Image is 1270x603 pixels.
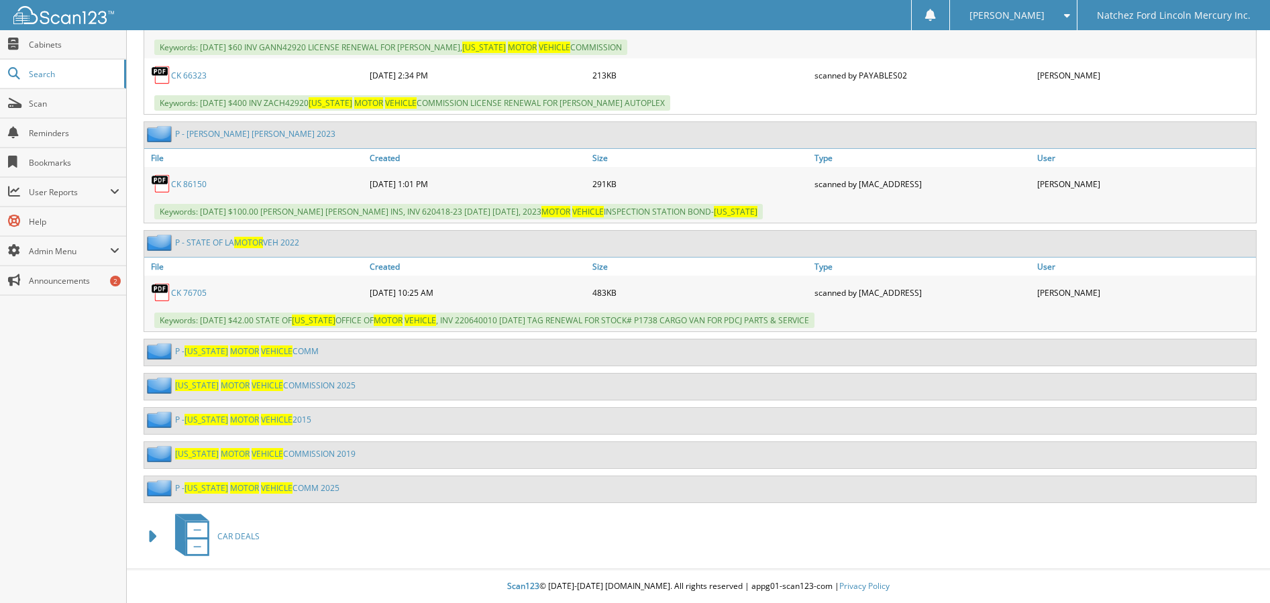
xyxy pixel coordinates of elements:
[144,149,366,167] a: File
[147,377,175,394] img: folder2.png
[29,98,119,109] span: Scan
[175,128,335,140] a: P - [PERSON_NAME] [PERSON_NAME] 2023
[175,448,219,459] span: [US_STATE]
[589,279,811,306] div: 483KB
[261,482,293,494] span: VEHICLE
[508,42,537,53] span: MOTOR
[1034,149,1256,167] a: User
[385,97,417,109] span: VEHICLE
[811,149,1033,167] a: Type
[589,62,811,89] div: 213KB
[811,62,1033,89] div: scanned by PAYABLES02
[217,531,260,542] span: CAR DEALS
[29,275,119,286] span: Announcements
[405,315,436,326] span: VEHICLE
[230,414,259,425] span: MOTOR
[175,237,299,248] a: P - STATE OF LAMOTORVEH 2022
[29,127,119,139] span: Reminders
[221,448,250,459] span: MOTOR
[29,68,117,80] span: Search
[13,6,114,24] img: scan123-logo-white.svg
[110,276,121,286] div: 2
[230,482,259,494] span: MOTOR
[261,345,293,357] span: VEHICLE
[147,411,175,428] img: folder2.png
[366,258,588,276] a: Created
[167,510,260,563] a: CAR DEALS
[589,258,811,276] a: Size
[292,315,335,326] span: [US_STATE]
[147,445,175,462] img: folder2.png
[29,245,110,257] span: Admin Menu
[354,97,383,109] span: MOTOR
[175,448,356,459] a: [US_STATE] MOTOR VEHICLECOMMISSION 2019
[175,482,339,494] a: P -[US_STATE] MOTOR VEHICLECOMM 2025
[154,204,763,219] span: Keywords: [DATE] $100.00 [PERSON_NAME] [PERSON_NAME] INS, INV 620418-23 [DATE] [DATE], 2023 INSPE...
[175,380,356,391] a: [US_STATE] MOTOR VEHICLECOMMISSION 2025
[175,345,319,357] a: P -[US_STATE] MOTOR VEHICLECOMM
[184,482,228,494] span: [US_STATE]
[147,125,175,142] img: folder2.png
[171,70,207,81] a: CK 66323
[811,258,1033,276] a: Type
[366,149,588,167] a: Created
[175,380,219,391] span: [US_STATE]
[154,95,670,111] span: Keywords: [DATE] $400 INV ZACH42920 COMMISSION LICENSE RENEWAL FOR [PERSON_NAME] AUTOPLEX
[184,345,228,357] span: [US_STATE]
[151,174,171,194] img: PDF.png
[29,157,119,168] span: Bookmarks
[184,414,228,425] span: [US_STATE]
[127,570,1270,603] div: © [DATE]-[DATE] [DOMAIN_NAME]. All rights reserved | appg01-scan123-com |
[151,282,171,303] img: PDF.png
[252,448,283,459] span: VEHICLE
[462,42,506,53] span: [US_STATE]
[1034,279,1256,306] div: [PERSON_NAME]
[154,40,627,55] span: Keywords: [DATE] $60 INV GANN42920 LICENSE RENEWAL FOR [PERSON_NAME], COMMISSION
[589,170,811,197] div: 291KB
[839,580,890,592] a: Privacy Policy
[147,234,175,251] img: folder2.png
[366,279,588,306] div: [DATE] 10:25 AM
[154,313,814,328] span: Keywords: [DATE] $42.00 STATE OF OFFICE OF , INV 220640010 [DATE] TAG RENEWAL FOR STOCK# P1738 CA...
[969,11,1045,19] span: [PERSON_NAME]
[507,580,539,592] span: Scan123
[1034,62,1256,89] div: [PERSON_NAME]
[366,62,588,89] div: [DATE] 2:34 PM
[261,414,293,425] span: VEHICLE
[572,206,604,217] span: VEHICLE
[811,170,1033,197] div: scanned by [MAC_ADDRESS]
[539,42,570,53] span: VEHICLE
[1034,258,1256,276] a: User
[589,149,811,167] a: Size
[234,237,263,248] span: MOTOR
[1097,11,1251,19] span: Natchez Ford Lincoln Mercury Inc.
[366,170,588,197] div: [DATE] 1:01 PM
[1034,170,1256,197] div: [PERSON_NAME]
[714,206,757,217] span: [US_STATE]
[171,178,207,190] a: CK 86150
[147,480,175,496] img: folder2.png
[175,414,311,425] a: P -[US_STATE] MOTOR VEHICLE2015
[151,65,171,85] img: PDF.png
[230,345,259,357] span: MOTOR
[29,216,119,227] span: Help
[811,279,1033,306] div: scanned by [MAC_ADDRESS]
[29,186,110,198] span: User Reports
[29,39,119,50] span: Cabinets
[309,97,352,109] span: [US_STATE]
[144,258,366,276] a: File
[221,380,250,391] span: MOTOR
[374,315,403,326] span: MOTOR
[147,343,175,360] img: folder2.png
[252,380,283,391] span: VEHICLE
[541,206,570,217] span: MOTOR
[171,287,207,298] a: CK 76705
